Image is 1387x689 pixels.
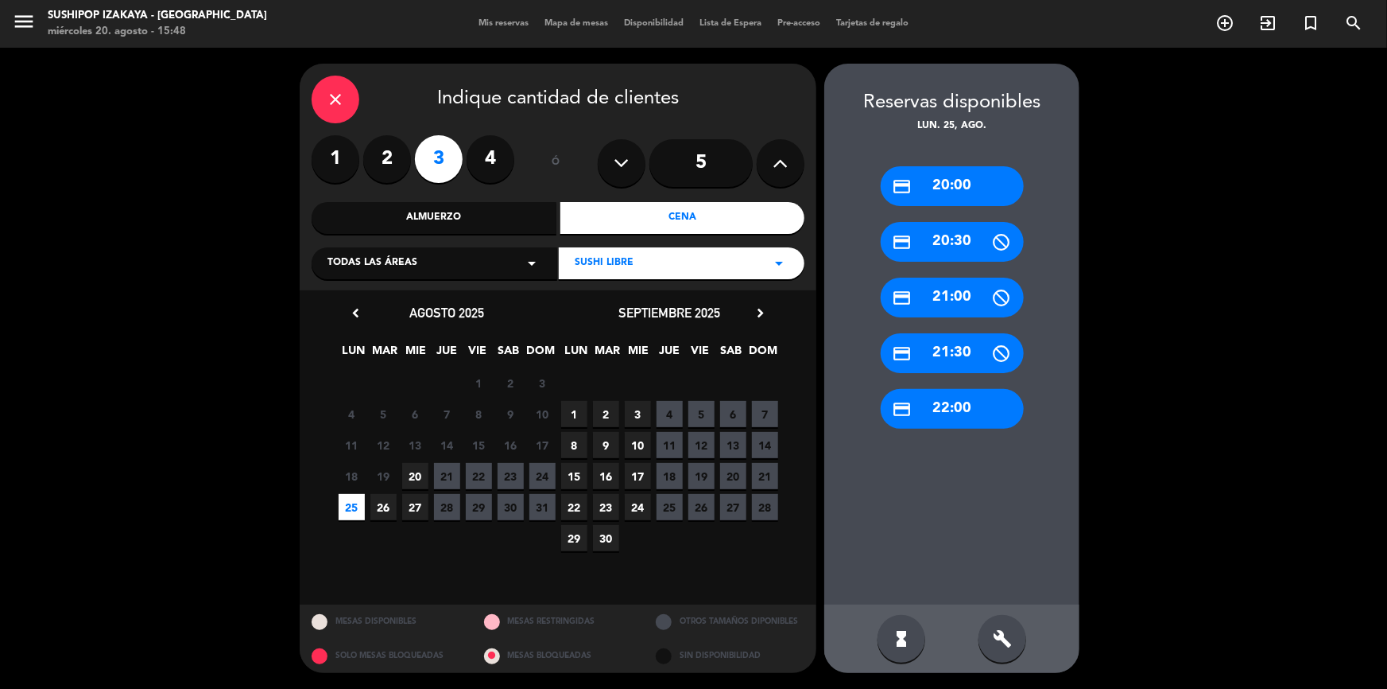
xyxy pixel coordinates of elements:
[561,432,587,458] span: 8
[12,10,36,39] button: menu
[529,494,556,520] span: 31
[300,639,472,673] div: SOLO MESAS BLOQUEADAS
[466,432,492,458] span: 15
[471,19,537,28] span: Mis reservas
[750,341,776,368] span: DOM
[402,463,428,489] span: 20
[993,629,1012,648] i: build
[625,494,651,520] span: 24
[370,494,397,520] span: 26
[688,341,714,368] span: VIE
[561,401,587,427] span: 1
[593,525,619,551] span: 30
[339,463,365,489] span: 18
[564,341,590,368] span: LUN
[370,463,397,489] span: 19
[575,255,633,271] span: SUSHI LIBRE
[824,88,1079,119] div: Reservas disponibles
[561,494,587,520] span: 22
[326,90,345,109] i: close
[12,10,36,33] i: menu
[434,432,460,458] span: 14
[593,494,619,520] span: 23
[529,463,556,489] span: 24
[719,341,745,368] span: SAB
[527,341,553,368] span: DOM
[893,399,912,419] i: credit_card
[415,135,463,183] label: 3
[467,135,514,183] label: 4
[657,432,683,458] span: 11
[1215,14,1234,33] i: add_circle_outline
[347,305,364,321] i: chevron_left
[593,463,619,489] span: 16
[561,463,587,489] span: 15
[409,305,484,321] span: agosto 2025
[828,19,916,28] span: Tarjetas de regalo
[752,432,778,458] span: 14
[893,232,912,252] i: credit_card
[720,401,746,427] span: 6
[720,463,746,489] span: 20
[339,494,365,520] span: 25
[625,463,651,489] span: 17
[300,605,472,639] div: MESAS DISPONIBLES
[363,135,411,183] label: 2
[893,288,912,308] i: credit_card
[625,432,651,458] span: 10
[561,525,587,551] span: 29
[892,629,911,648] i: hourglass_full
[626,341,652,368] span: MIE
[466,494,492,520] span: 29
[752,463,778,489] span: 21
[402,494,428,520] span: 27
[537,19,616,28] span: Mapa de mesas
[48,8,267,24] div: Sushipop Izakaya - [GEOGRAPHIC_DATA]
[341,341,367,368] span: LUN
[522,254,541,273] i: arrow_drop_down
[312,135,359,183] label: 1
[893,344,912,364] i: credit_card
[434,494,460,520] span: 28
[498,494,524,520] span: 30
[593,432,619,458] span: 9
[752,401,778,427] span: 7
[312,76,804,123] div: Indique cantidad de clientes
[560,202,805,234] div: Cena
[752,305,769,321] i: chevron_right
[644,605,816,639] div: OTROS TAMAÑOS DIPONIBLES
[893,177,912,197] i: credit_card
[1258,14,1277,33] i: exit_to_app
[644,639,816,673] div: SIN DISPONIBILIDAD
[595,341,621,368] span: MAR
[657,494,683,520] span: 25
[466,401,492,427] span: 8
[530,135,582,191] div: ó
[465,341,491,368] span: VIE
[372,341,398,368] span: MAR
[1344,14,1363,33] i: search
[769,19,828,28] span: Pre-acceso
[339,401,365,427] span: 4
[466,370,492,396] span: 1
[498,370,524,396] span: 2
[472,605,645,639] div: MESAS RESTRINGIDAS
[657,401,683,427] span: 4
[370,401,397,427] span: 5
[824,119,1079,134] div: lun. 25, ago.
[327,255,417,271] span: Todas las áreas
[498,401,524,427] span: 9
[657,341,683,368] span: JUE
[881,222,1024,262] div: 20:30
[402,401,428,427] span: 6
[769,254,788,273] i: arrow_drop_down
[688,494,715,520] span: 26
[529,432,556,458] span: 17
[692,19,769,28] span: Lista de Espera
[370,432,397,458] span: 12
[529,401,556,427] span: 10
[1301,14,1320,33] i: turned_in_not
[881,389,1024,429] div: 22:00
[616,19,692,28] span: Disponibilidad
[688,401,715,427] span: 5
